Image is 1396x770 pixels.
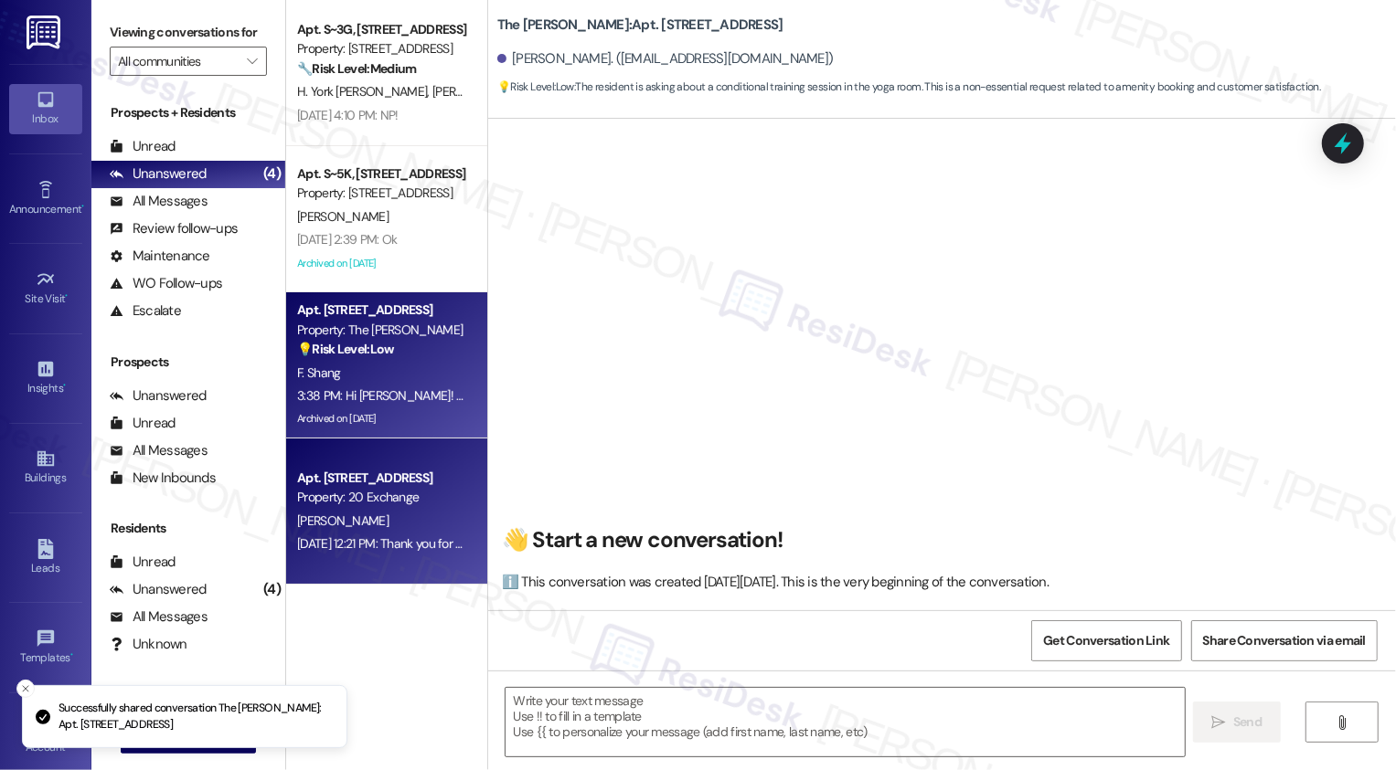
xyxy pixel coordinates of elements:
[497,49,834,69] div: [PERSON_NAME]. ([EMAIL_ADDRESS][DOMAIN_NAME])
[27,16,64,49] img: ResiDesk Logo
[1336,715,1349,730] i: 
[9,353,82,403] a: Insights •
[297,184,466,203] div: Property: [STREET_ADDRESS]
[110,635,187,654] div: Unknown
[110,274,222,293] div: WO Follow-ups
[110,164,207,184] div: Unanswered
[297,488,466,507] div: Property: 20 Exchange
[432,83,529,100] span: [PERSON_NAME]
[110,192,208,211] div: All Messages
[1193,701,1282,743] button: Send
[297,341,394,357] strong: 💡 Risk Level: Low
[502,573,1373,592] div: ℹ️ This conversation was created [DATE][DATE]. This is the very beginning of the conversation.
[297,208,389,225] span: [PERSON_NAME]
[297,231,397,248] div: [DATE] 2:39 PM: Ok
[110,607,208,627] div: All Messages
[91,353,285,372] div: Prospects
[110,414,176,433] div: Unread
[81,200,84,213] span: •
[1191,620,1378,661] button: Share Conversation via email
[110,441,208,460] div: All Messages
[91,519,285,538] div: Residents
[497,79,574,94] strong: 💡 Risk Level: Low
[70,649,73,661] span: •
[297,107,399,123] div: [DATE] 4:10 PM: NP!
[110,386,207,406] div: Unanswered
[110,580,207,599] div: Unanswered
[66,290,69,302] span: •
[110,469,216,488] div: New Inbounds
[259,160,285,188] div: (4)
[16,680,35,698] button: Close toast
[1203,631,1366,650] span: Share Conversation via email
[297,83,432,100] span: H. York [PERSON_NAME]
[1043,631,1169,650] span: Get Conversation Link
[502,526,1373,554] h2: 👋 Start a new conversation!
[497,78,1321,97] span: : The resident is asking about a conditional training session in the yoga room. This is a non-ess...
[297,39,466,58] div: Property: [STREET_ADDRESS]
[297,20,466,39] div: Apt. S~3G, [STREET_ADDRESS]
[247,54,257,69] i: 
[59,701,332,733] p: Successfully shared conversation The [PERSON_NAME]: Apt. [STREET_ADDRESS]
[9,623,82,672] a: Templates •
[1212,715,1226,730] i: 
[297,60,416,77] strong: 🔧 Risk Level: Medium
[497,16,783,35] b: The [PERSON_NAME]: Apt. [STREET_ADDRESS]
[297,469,466,488] div: Apt. [STREET_ADDRESS]
[295,407,468,430] div: Archived on [DATE]
[297,321,466,340] div: Property: The [PERSON_NAME]
[110,137,176,156] div: Unread
[110,219,238,238] div: Review follow-ups
[9,712,82,762] a: Account
[118,47,238,76] input: All communities
[63,379,66,392] span: •
[9,84,82,133] a: Inbox
[91,103,285,122] div: Prospects + Residents
[259,575,285,604] div: (4)
[1233,712,1262,732] span: Send
[110,553,176,572] div: Unread
[297,535,1116,552] div: [DATE] 12:21 PM: Thank you for contacting our leasing department. A leasing partner will be in to...
[9,443,82,492] a: Buildings
[297,387,1238,404] div: 3:38 PM: Hi [PERSON_NAME]! Thank you so much for reaching out. I'll check with the team for you, ...
[297,164,466,184] div: Apt. S~5K, [STREET_ADDRESS]
[295,252,468,275] div: Archived on [DATE]
[110,18,267,47] label: Viewing conversations for
[297,512,389,529] span: [PERSON_NAME]
[297,364,340,381] span: F. Shang
[9,264,82,313] a: Site Visit •
[9,533,82,583] a: Leads
[1031,620,1181,661] button: Get Conversation Link
[110,247,210,266] div: Maintenance
[297,301,466,320] div: Apt. [STREET_ADDRESS]
[110,301,181,321] div: Escalate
